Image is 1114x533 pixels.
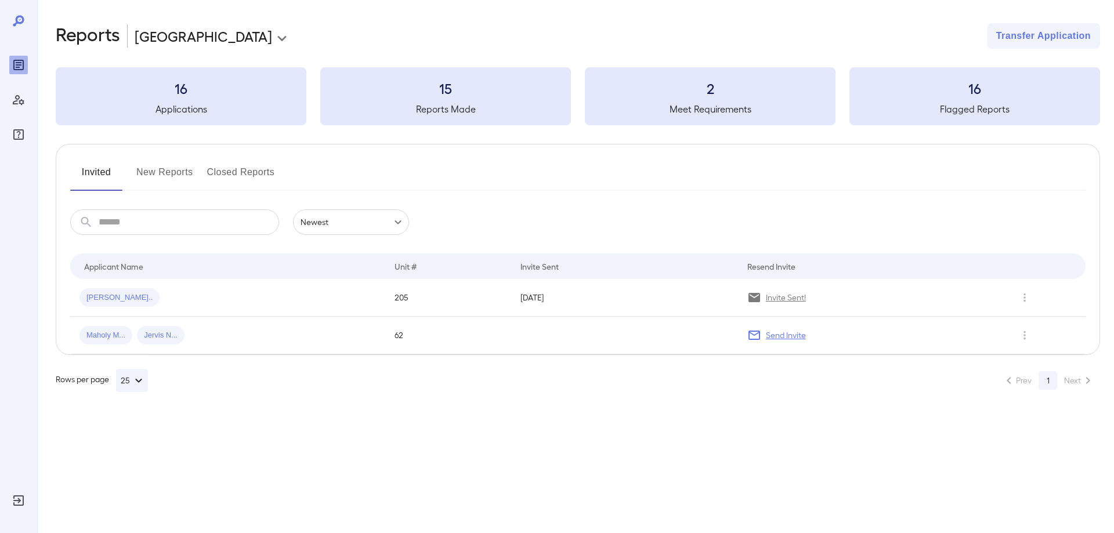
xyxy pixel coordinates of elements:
[585,79,835,97] h3: 2
[320,79,571,97] h3: 15
[84,259,143,273] div: Applicant Name
[385,317,511,354] td: 62
[136,163,193,191] button: New Reports
[511,279,738,317] td: [DATE]
[766,292,806,303] p: Invite Sent!
[56,23,120,49] h2: Reports
[320,102,571,116] h5: Reports Made
[207,163,275,191] button: Closed Reports
[585,102,835,116] h5: Meet Requirements
[9,90,28,109] div: Manage Users
[70,163,122,191] button: Invited
[79,330,132,341] span: Maholy M...
[9,491,28,510] div: Log Out
[9,56,28,74] div: Reports
[520,259,559,273] div: Invite Sent
[766,329,806,341] p: Send Invite
[987,23,1100,49] button: Transfer Application
[9,125,28,144] div: FAQ
[56,67,1100,125] summary: 16Applications15Reports Made2Meet Requirements16Flagged Reports
[56,102,306,116] h5: Applications
[293,209,409,235] div: Newest
[1015,326,1034,345] button: Row Actions
[849,102,1100,116] h5: Flagged Reports
[56,79,306,97] h3: 16
[1039,371,1057,390] button: page 1
[385,279,511,317] td: 205
[747,259,795,273] div: Resend Invite
[395,259,417,273] div: Unit #
[79,292,160,303] span: [PERSON_NAME]..
[997,371,1100,390] nav: pagination navigation
[1015,288,1034,307] button: Row Actions
[137,330,185,341] span: Jervis N...
[56,369,148,392] div: Rows per page
[849,79,1100,97] h3: 16
[116,369,148,392] button: 25
[135,27,272,45] p: [GEOGRAPHIC_DATA]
